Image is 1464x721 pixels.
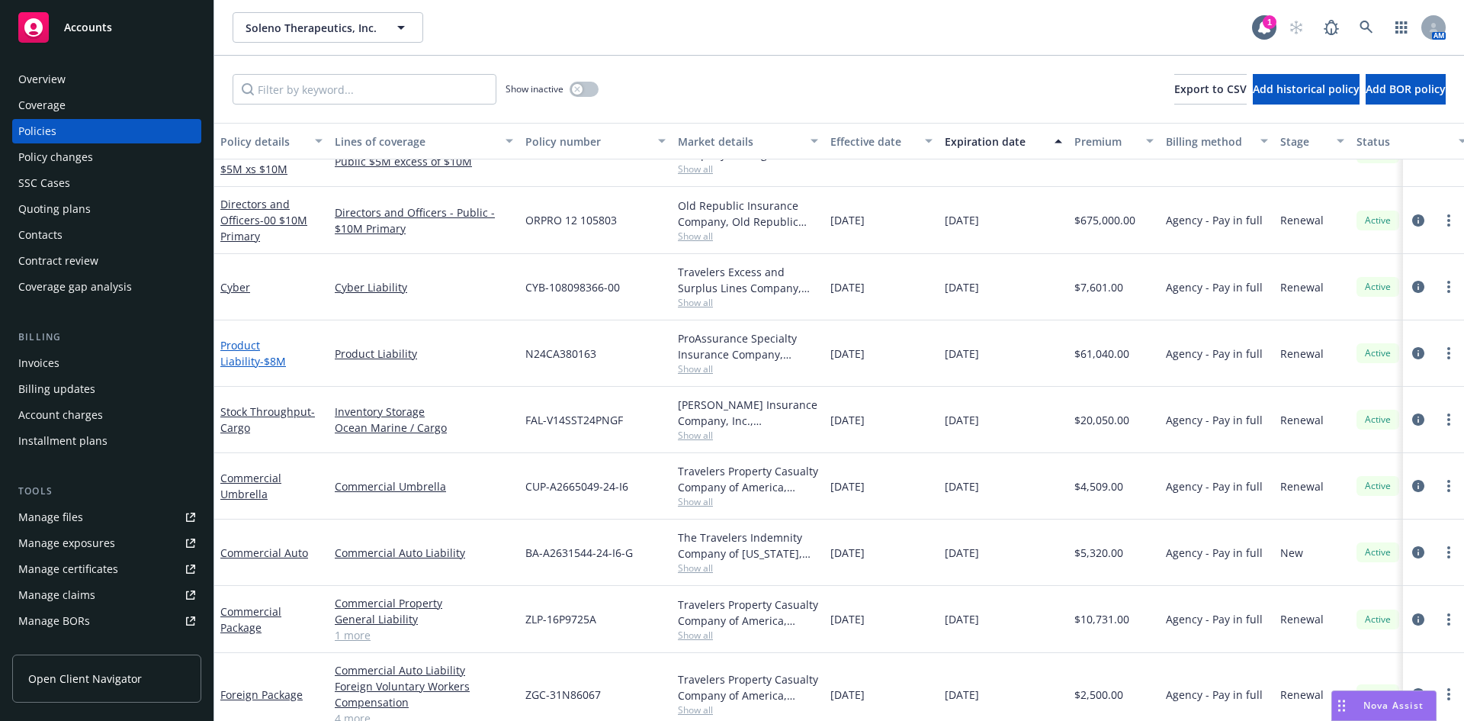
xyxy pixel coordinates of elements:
span: [DATE] [830,212,865,228]
div: Coverage [18,93,66,117]
span: Renewal [1280,478,1324,494]
div: Quoting plans [18,197,91,221]
span: [DATE] [830,611,865,627]
span: Add historical policy [1253,82,1360,96]
button: Soleno Therapeutics, Inc. [233,12,423,43]
div: Account charges [18,403,103,427]
button: Premium [1068,123,1160,159]
a: Commercial Umbrella [220,471,281,501]
a: Manage BORs [12,609,201,633]
span: CYB-108098366-00 [525,279,620,295]
div: Policies [18,119,56,143]
button: Policy details [214,123,329,159]
span: Show all [678,163,818,175]
span: Export to CSV [1174,82,1247,96]
a: Coverage gap analysis [12,275,201,299]
span: $61,040.00 [1074,346,1129,362]
span: ZLP-16P9725A [525,611,596,627]
span: [DATE] [830,346,865,362]
a: Manage files [12,505,201,529]
div: 1 [1263,15,1276,29]
a: Accounts [12,6,201,49]
span: [DATE] [945,687,979,703]
a: Commercial Umbrella [335,478,513,494]
div: Overview [18,67,66,92]
span: $20,050.00 [1074,412,1129,428]
span: Active [1363,214,1393,227]
button: Export to CSV [1174,74,1247,105]
div: Billing method [1166,134,1251,150]
span: Agency - Pay in full [1166,212,1263,228]
div: Contacts [18,223,63,247]
div: Status [1356,134,1450,150]
span: Renewal [1280,412,1324,428]
a: Invoices [12,351,201,375]
a: 1 more [335,627,513,643]
div: Stage [1280,134,1328,150]
div: Policy changes [18,145,93,169]
a: circleInformation [1409,278,1427,296]
a: Commercial Package [220,604,281,635]
span: Show all [678,429,818,442]
div: Manage exposures [18,531,115,555]
a: Cyber [220,280,250,295]
a: circleInformation [1409,344,1427,362]
div: Premium [1074,134,1137,150]
div: [PERSON_NAME] Insurance Company, Inc., [PERSON_NAME] Group, [PERSON_NAME] Cargo [678,397,818,429]
span: Renewal [1280,611,1324,627]
span: Show all [678,362,818,375]
a: Contacts [12,223,201,247]
a: Commercial Auto Liability [335,662,513,678]
span: Accounts [64,21,112,34]
span: New [1280,545,1303,561]
span: $10,731.00 [1074,611,1129,627]
div: Policy number [525,134,649,150]
div: Old Republic Insurance Company, Old Republic General Insurance Group [678,198,818,230]
span: CUP-A2665049-24-I6 [525,478,628,494]
div: Policy details [220,134,306,150]
div: Effective date [830,134,916,150]
span: Renewal [1280,346,1324,362]
span: Show all [678,562,818,575]
button: Lines of coverage [329,123,519,159]
div: Market details [678,134,801,150]
span: Renewal [1280,212,1324,228]
a: Commercial Auto Liability [335,545,513,561]
div: Travelers Property Casualty Company of America, Travelers Insurance [678,671,818,703]
div: Travelers Property Casualty Company of America, Travelers Insurance [678,463,818,495]
a: Ocean Marine / Cargo [335,420,513,436]
div: Travelers Excess and Surplus Lines Company, Travelers Insurance [678,264,818,296]
span: Renewal [1280,279,1324,295]
div: Billing updates [18,377,95,401]
span: [DATE] [945,545,979,561]
a: more [1440,410,1458,429]
a: Manage certificates [12,557,201,581]
a: Foreign Voluntary Workers Compensation [335,678,513,710]
span: [DATE] [945,346,979,362]
a: Report a Bug [1316,12,1347,43]
span: [DATE] [945,279,979,295]
span: Active [1363,413,1393,426]
span: [DATE] [830,279,865,295]
a: circleInformation [1409,211,1427,230]
span: Agency - Pay in full [1166,687,1263,703]
a: more [1440,278,1458,296]
span: Agency - Pay in full [1166,346,1263,362]
span: Renewal [1280,687,1324,703]
span: Active [1363,346,1393,360]
div: Invoices [18,351,59,375]
div: Drag to move [1332,691,1351,720]
a: more [1440,344,1458,362]
a: Quoting plans [12,197,201,221]
button: Add BOR policy [1366,74,1446,105]
div: Installment plans [18,429,108,453]
a: more [1440,610,1458,629]
button: Policy number [519,123,672,159]
a: Summary of insurance [12,635,201,659]
a: Coverage [12,93,201,117]
span: Nova Assist [1363,699,1424,712]
a: Start snowing [1281,12,1311,43]
span: [DATE] [945,611,979,627]
div: Billing [12,330,201,345]
a: Switch app [1386,12,1417,43]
